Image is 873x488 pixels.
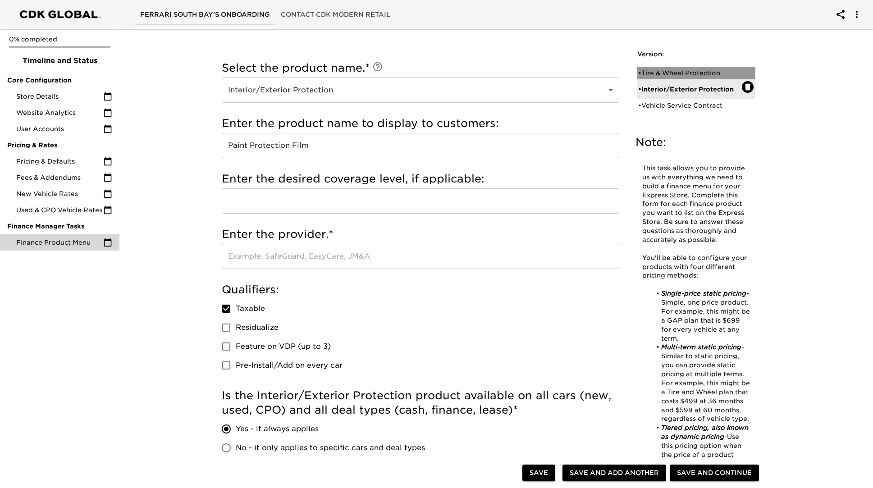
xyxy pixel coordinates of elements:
p: 0% completed [9,35,110,44]
span: New Vehicle Rates [16,189,103,198]
h5: Qualifiers: [222,283,619,297]
span: Contact CDK Modern Retail [281,9,390,20]
em: Tiered pricing, also known as dynamic pricing [661,424,751,440]
span: Timeline and Status [7,55,112,66]
em: - [741,343,744,351]
h5: Enter the product name to display to customers: [222,116,619,131]
em: Single-price static pricing [661,290,746,297]
span: No - it only applies to specific cars and deal types [236,442,425,453]
span: Save [530,467,548,479]
h5: Enter the desired coverage level, if applicable: [222,172,619,186]
h5: Select the product name. [222,61,619,75]
h6: Version: [637,50,755,59]
span: Pre-Install/Add on every car [236,360,343,371]
h5: Is the Interior/Exterior Protection product available on all cars (new, used, CPO) and all deal t... [222,388,619,417]
em: Multi-term static pricing [661,343,741,351]
div: •Vehicle Service Contract [637,99,755,112]
p: This task allows you to provide us with everything we need to build a finance menu for your Expre... [642,164,750,245]
span: Save and Continue [677,467,752,479]
span: Ferrari South Bay's Onboarding [140,9,270,20]
div: • Tire & Wheel Protection [638,68,742,78]
button: Save and Continue [670,465,759,481]
span: Feature on VDP (up to 3) [236,341,331,352]
span: Taxable [236,303,265,314]
span: User Accounts [16,124,103,133]
span: Yes - it always applies [236,424,319,434]
button: account of current user [830,4,851,25]
div: Interior/Exterior Protection [222,78,619,103]
div: •Tire & Wheel Protection [637,67,755,79]
h5: Enter the provider. [222,227,619,242]
span: Finance Product Menu [16,238,103,247]
span: Pricing & Rates [7,141,112,150]
span: Pricing & Defaults [16,157,103,166]
button: Save and Add Another [562,465,666,481]
span: Store Details [16,92,103,101]
div: • Vehicle Service Contract [638,101,742,110]
span: Fees & Addendums [16,173,103,182]
span: Residualize [236,322,279,333]
button: account of current user [846,4,868,25]
div: • Interior/Exterior Protection [638,85,742,94]
div: •Interior/Exterior Protection [637,79,755,99]
span: Core Configuration [7,76,112,85]
h5: Note: [635,135,757,150]
li: Similar to static pricing, you can provide static pricing at multiple terms. For example, this mi... [652,343,750,424]
em: - [724,433,727,440]
button: Save [522,465,555,481]
input: Example: SafeGuard, EasyCare, JM&A [222,244,619,269]
span: Save and Add Another [570,467,659,479]
li: - Simple, one price product. For example, this might be a GAP plan that is $699 for every vehicle... [652,289,750,343]
p: You'll be able to configure your products with four different pricing methods: [642,254,750,281]
button: Delete: Interior/Exterior Protection [742,81,754,93]
span: Website Analytics [16,108,103,117]
span: Finance Manager Tasks [7,222,112,231]
span: Used & CPO Vehicle Rates [16,205,103,214]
